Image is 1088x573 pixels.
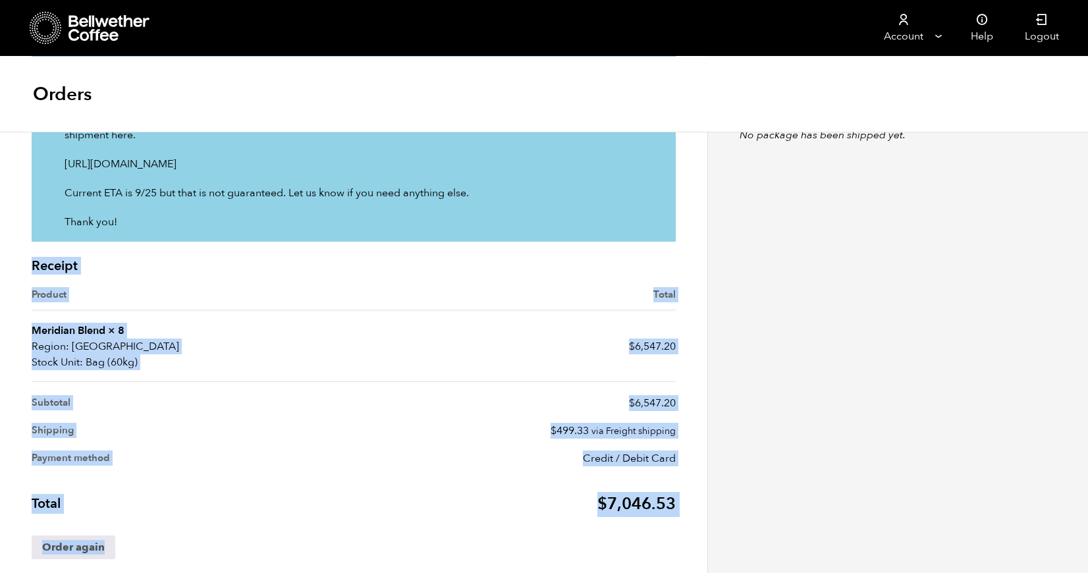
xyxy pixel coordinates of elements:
[33,82,92,106] h1: Orders
[32,258,676,274] h2: Receipt
[740,128,906,142] i: No package has been shipped yet.
[65,157,177,171] a: [URL][DOMAIN_NAME]
[65,214,643,230] p: Thank you!
[32,323,105,338] a: Meridian Blend
[32,472,354,523] th: Total
[32,354,354,370] p: Bag (60kg)
[32,535,115,559] a: Order again
[597,493,676,515] span: 7,046.53
[32,382,354,417] th: Subtotal
[32,339,69,354] strong: Region:
[629,339,635,354] span: $
[597,493,607,515] span: $
[32,417,354,445] th: Shipping
[32,445,354,472] th: Payment method
[551,423,589,438] span: 499.33
[354,445,676,472] td: Credit / Debit Card
[629,396,676,410] span: 6,547.20
[591,425,676,437] small: via Freight shipping
[65,185,643,201] p: Current ETA is 9/25 but that is not guaranteed. Let us know if you need anything else.
[32,287,354,312] th: Product
[629,339,676,354] bdi: 6,547.20
[32,339,354,354] p: [GEOGRAPHIC_DATA]
[32,354,83,370] strong: Stock Unit:
[629,396,635,410] span: $
[354,287,676,312] th: Total
[551,423,557,438] span: $
[108,323,124,338] strong: × 8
